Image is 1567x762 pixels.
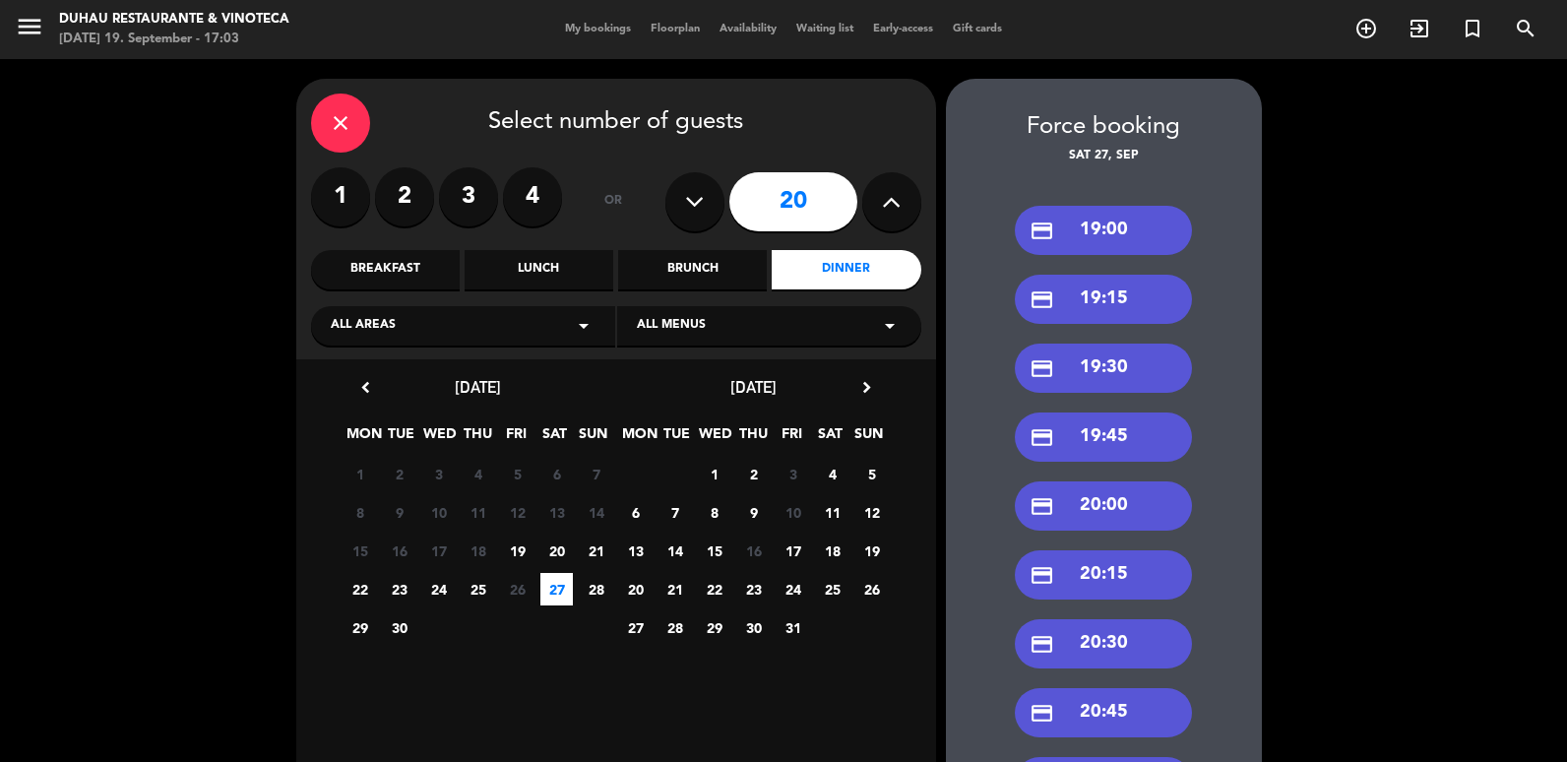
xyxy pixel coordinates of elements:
span: 18 [462,535,494,567]
span: 3 [422,458,455,490]
div: Lunch [465,250,613,289]
i: search [1514,17,1537,40]
span: 12 [501,496,533,529]
i: turned_in_not [1461,17,1484,40]
span: FRI [500,422,533,455]
i: credit_card [1030,425,1054,450]
div: [DATE] 19. September - 17:03 [59,30,289,49]
span: 2 [737,458,770,490]
span: 16 [383,535,415,567]
span: 30 [737,611,770,644]
span: 19 [501,535,533,567]
span: 30 [383,611,415,644]
i: credit_card [1030,563,1054,588]
span: 25 [816,573,848,605]
span: 6 [619,496,652,529]
i: chevron_left [355,377,376,398]
span: SAT [814,422,846,455]
span: 31 [777,611,809,644]
span: 15 [344,535,376,567]
span: 14 [658,535,691,567]
span: Waiting list [786,24,863,34]
span: [DATE] [455,377,501,397]
div: 20:15 [1015,550,1192,600]
div: Duhau Restaurante & Vinoteca [59,10,289,30]
i: credit_card [1030,287,1054,312]
span: TUE [660,422,693,455]
span: FRI [776,422,808,455]
span: 17 [422,535,455,567]
span: THU [737,422,770,455]
span: 4 [816,458,848,490]
span: All menus [637,316,706,336]
span: 1 [344,458,376,490]
label: 1 [311,167,370,226]
i: chevron_right [856,377,877,398]
i: credit_card [1030,356,1054,381]
i: menu [15,12,44,41]
div: 19:45 [1015,413,1192,462]
span: 26 [501,573,533,605]
span: 22 [344,573,376,605]
span: 9 [383,496,415,529]
span: Availability [710,24,786,34]
span: [DATE] [730,377,777,397]
span: 13 [619,535,652,567]
span: Gift cards [943,24,1012,34]
i: credit_card [1030,219,1054,243]
span: WED [423,422,456,455]
span: 11 [462,496,494,529]
i: arrow_drop_down [572,314,595,338]
div: 19:15 [1015,275,1192,324]
span: 9 [737,496,770,529]
span: 7 [658,496,691,529]
div: Sat 27, Sep [946,147,1262,166]
i: credit_card [1030,632,1054,657]
span: 5 [501,458,533,490]
span: 10 [422,496,455,529]
div: Select number of guests [311,94,921,153]
span: 11 [816,496,848,529]
div: Brunch [618,250,767,289]
span: WED [699,422,731,455]
span: 14 [580,496,612,529]
span: MON [622,422,655,455]
span: 20 [540,535,573,567]
button: menu [15,12,44,48]
i: credit_card [1030,701,1054,726]
span: 23 [383,573,415,605]
span: 4 [462,458,494,490]
span: 16 [737,535,770,567]
span: 21 [580,535,612,567]
div: Dinner [772,250,920,289]
span: TUE [385,422,417,455]
span: SUN [852,422,885,455]
span: 18 [816,535,848,567]
span: 17 [777,535,809,567]
div: or [582,167,646,236]
span: 12 [855,496,888,529]
span: 8 [698,496,730,529]
i: add_circle_outline [1354,17,1378,40]
span: 13 [540,496,573,529]
label: 3 [439,167,498,226]
span: 10 [777,496,809,529]
i: exit_to_app [1408,17,1431,40]
span: 19 [855,535,888,567]
div: 19:30 [1015,344,1192,393]
span: 25 [462,573,494,605]
span: THU [462,422,494,455]
span: All areas [331,316,396,336]
span: 2 [383,458,415,490]
div: 20:30 [1015,619,1192,668]
span: 5 [855,458,888,490]
span: 22 [698,573,730,605]
span: 27 [619,611,652,644]
span: 26 [855,573,888,605]
span: 15 [698,535,730,567]
span: 29 [698,611,730,644]
span: SUN [577,422,609,455]
span: 29 [344,611,376,644]
label: 4 [503,167,562,226]
span: 24 [422,573,455,605]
